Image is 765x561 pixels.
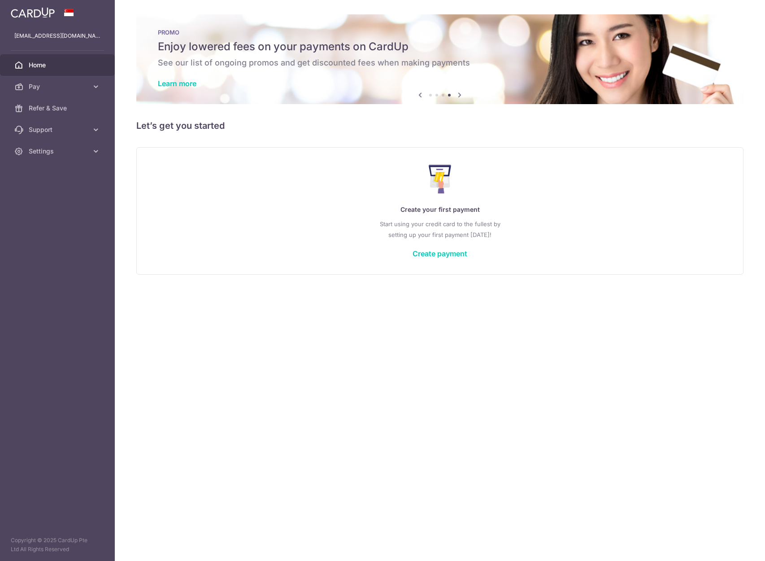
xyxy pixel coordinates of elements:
span: Settings [29,147,88,156]
img: Latest Promos banner [136,14,743,104]
span: Refer & Save [29,104,88,113]
h5: Enjoy lowered fees on your payments on CardUp [158,39,722,54]
p: Start using your credit card to the fullest by setting up your first payment [DATE]! [155,219,725,240]
h6: See our list of ongoing promos and get discounted fees when making payments [158,57,722,68]
h5: Let’s get you started [136,118,743,133]
p: PROMO [158,29,722,36]
p: [EMAIL_ADDRESS][DOMAIN_NAME] [14,31,100,40]
img: Make Payment [429,165,452,193]
img: CardUp [11,7,55,18]
a: Create payment [413,249,467,258]
iframe: Opens a widget where you can find more information [707,534,756,557]
p: Create your first payment [155,204,725,215]
span: Support [29,125,88,134]
span: Home [29,61,88,70]
span: Pay [29,82,88,91]
a: Learn more [158,79,196,88]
